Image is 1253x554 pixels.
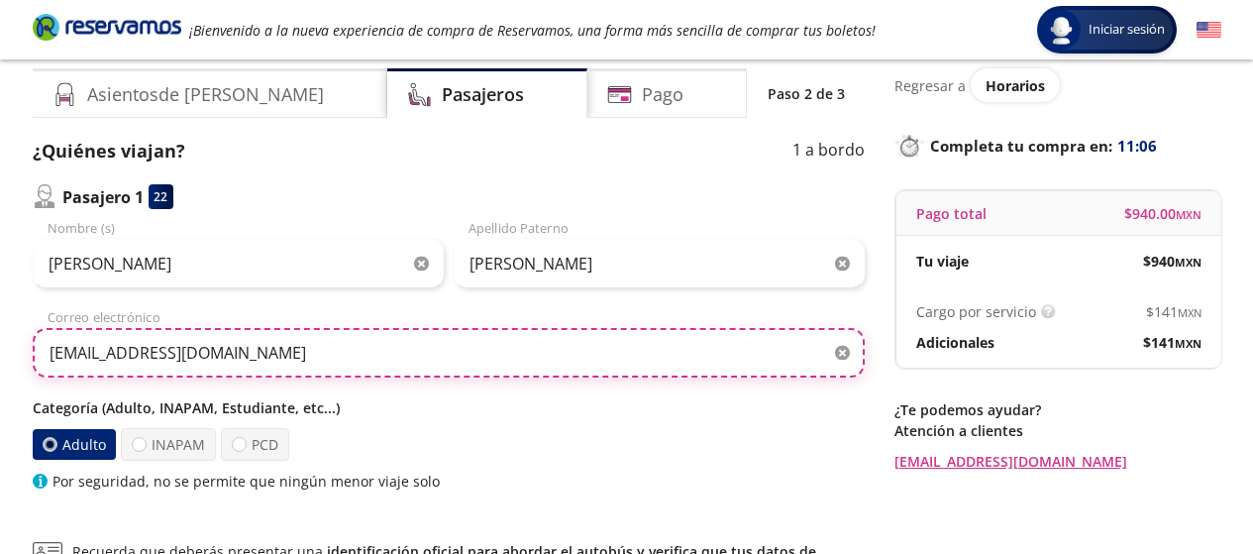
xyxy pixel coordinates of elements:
[33,12,181,42] i: Brand Logo
[986,76,1045,95] span: Horarios
[1143,251,1201,272] span: $ 940
[33,328,865,378] input: Correo electrónico
[121,428,216,461] label: INAPAM
[894,75,966,96] p: Regresar a
[149,184,173,209] div: 22
[1178,305,1201,320] small: MXN
[1124,203,1201,224] span: $ 940.00
[916,332,994,353] p: Adicionales
[33,397,865,418] p: Categoría (Adulto, INAPAM, Estudiante, etc...)
[442,81,524,108] h4: Pasajeros
[52,471,440,492] p: Por seguridad, no se permite que ningún menor viaje solo
[1175,255,1201,270] small: MXN
[894,68,1221,102] div: Regresar a ver horarios
[894,420,1221,441] p: Atención a clientes
[916,203,987,224] p: Pago total
[642,81,683,108] h4: Pago
[87,81,324,108] h4: Asientos de [PERSON_NAME]
[792,138,865,165] p: 1 a bordo
[454,239,865,288] input: Apellido Paterno
[1117,135,1157,158] span: 11:06
[31,429,117,461] label: Adulto
[221,428,289,461] label: PCD
[1143,332,1201,353] span: $ 141
[916,301,1036,322] p: Cargo por servicio
[894,451,1221,472] a: [EMAIL_ADDRESS][DOMAIN_NAME]
[894,399,1221,420] p: ¿Te podemos ayudar?
[189,21,876,40] em: ¡Bienvenido a la nueva experiencia de compra de Reservamos, una forma más sencilla de comprar tus...
[768,83,845,104] p: Paso 2 de 3
[62,185,144,209] p: Pasajero 1
[1176,207,1201,222] small: MXN
[1081,20,1173,40] span: Iniciar sesión
[33,239,444,288] input: Nombre (s)
[33,138,185,165] p: ¿Quiénes viajan?
[894,132,1221,160] p: Completa tu compra en :
[1175,336,1201,351] small: MXN
[33,12,181,48] a: Brand Logo
[916,251,969,272] p: Tu viaje
[1197,18,1221,43] button: English
[1146,301,1201,322] span: $ 141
